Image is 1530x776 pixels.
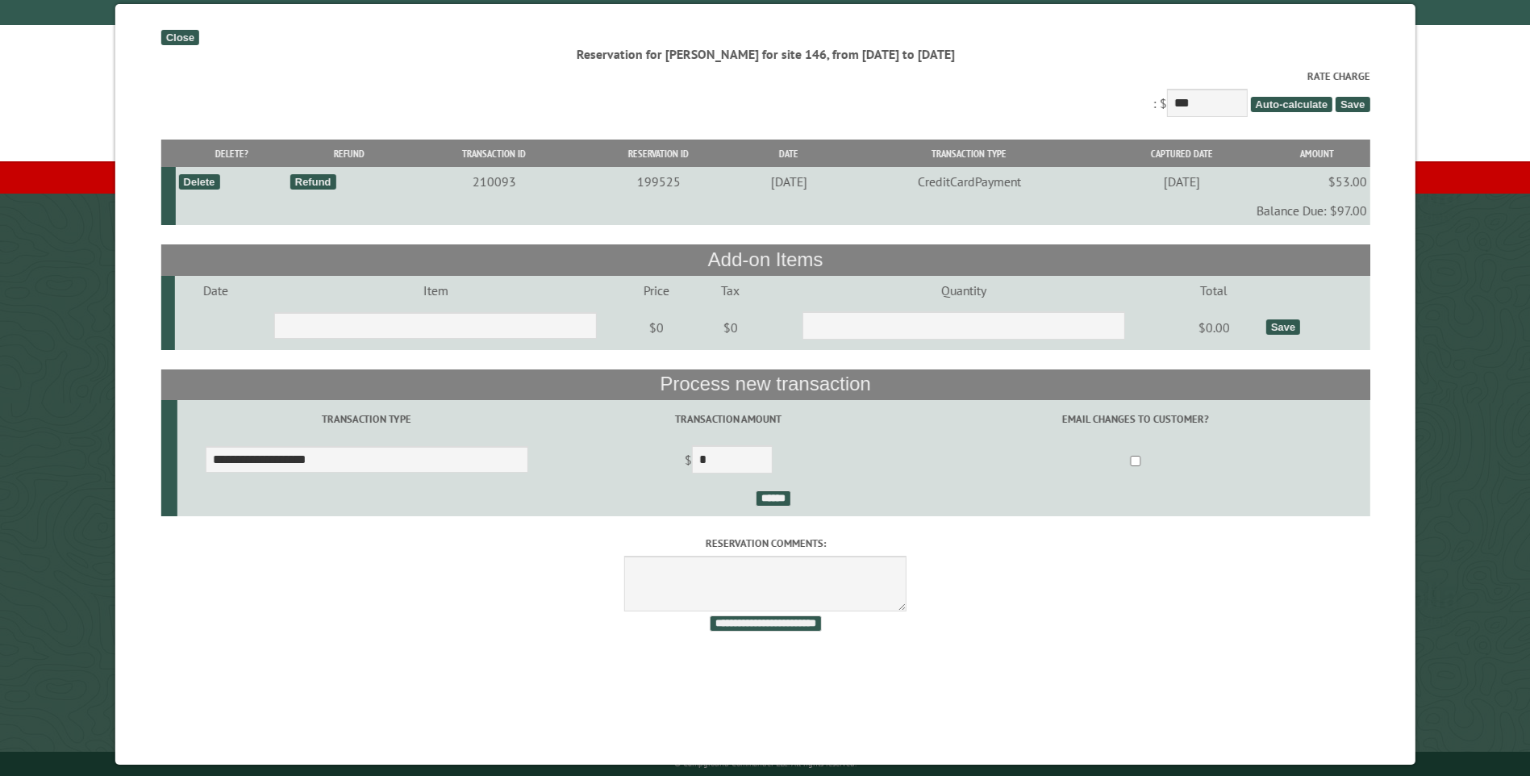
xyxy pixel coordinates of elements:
th: Amount [1264,140,1369,168]
td: Item [256,276,614,305]
label: Reservation comments: [161,536,1369,551]
th: Refund [287,140,410,168]
div: Close [161,30,198,45]
td: Balance Due: $97.00 [176,196,1369,225]
td: $0 [615,305,698,350]
th: Add-on Items [161,244,1369,275]
td: Tax [698,276,762,305]
td: 199525 [578,167,739,196]
td: [DATE] [1099,167,1264,196]
label: Rate Charge [161,69,1369,84]
th: Captured Date [1099,140,1264,168]
th: Delete? [176,140,287,168]
td: Date [174,276,256,305]
label: Transaction Amount [558,411,898,427]
td: $53.00 [1264,167,1369,196]
div: Save [1265,319,1299,335]
span: Auto-calculate [1250,97,1332,112]
td: [DATE] [739,167,839,196]
th: Reservation ID [578,140,739,168]
th: Process new transaction [161,369,1369,400]
small: © Campground Commander LLC. All rights reserved. [674,758,857,769]
div: Reservation for [PERSON_NAME] for site 146, from [DATE] to [DATE] [161,45,1369,63]
th: Transaction Type [838,140,1099,168]
div: Delete [178,174,219,190]
td: CreditCardPayment [838,167,1099,196]
th: Transaction ID [410,140,578,168]
td: $0.00 [1164,305,1263,350]
td: 210093 [410,167,578,196]
th: Date [739,140,839,168]
td: Quantity [762,276,1164,305]
div: : $ [161,69,1369,121]
div: Refund [290,174,336,190]
span: Save [1335,97,1369,112]
td: $ [556,439,900,484]
td: $0 [698,305,762,350]
label: Email changes to customer? [903,411,1367,427]
td: Total [1164,276,1263,305]
label: Transaction Type [179,411,553,427]
td: Price [615,276,698,305]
